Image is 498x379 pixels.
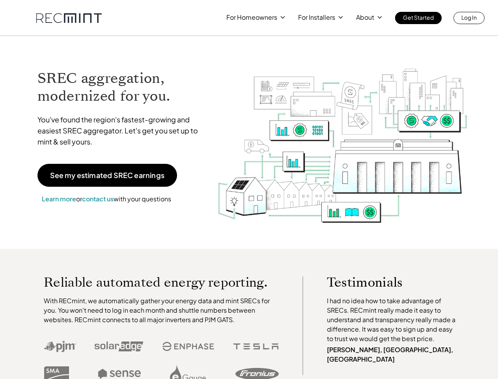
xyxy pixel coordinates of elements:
[461,12,477,23] p: Log In
[453,12,485,24] a: Log In
[42,195,76,203] a: Learn more
[37,69,205,105] h1: SREC aggregation, modernized for you.
[50,172,164,179] p: See my estimated SREC earnings
[298,12,335,23] p: For Installers
[37,194,175,204] p: or with your questions
[226,12,277,23] p: For Homeowners
[356,12,374,23] p: About
[217,48,468,225] img: RECmint value cycle
[44,296,279,325] p: With RECmint, we automatically gather your energy data and mint SRECs for you. You won't need to ...
[403,12,434,23] p: Get Started
[327,296,459,343] p: I had no idea how to take advantage of SRECs. RECmint really made it easy to understand and trans...
[82,195,114,203] a: contact us
[327,276,444,288] p: Testimonials
[37,164,177,187] a: See my estimated SREC earnings
[395,12,442,24] a: Get Started
[37,114,205,147] p: You've found the region's fastest-growing and easiest SREC aggregator. Let's get you set up to mi...
[44,276,279,288] p: Reliable automated energy reporting.
[327,345,459,364] p: [PERSON_NAME], [GEOGRAPHIC_DATA], [GEOGRAPHIC_DATA]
